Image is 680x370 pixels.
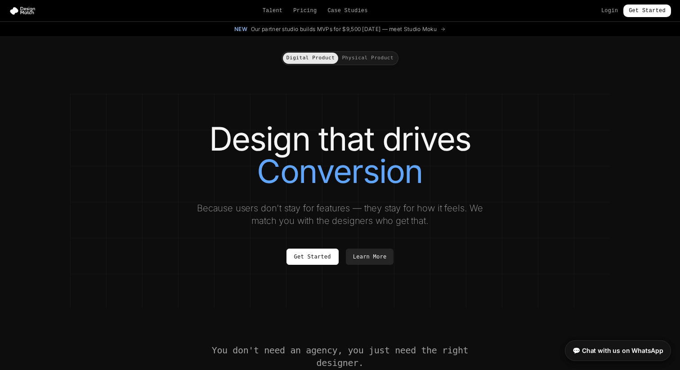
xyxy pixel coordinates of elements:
[210,344,470,369] h2: You don't need an agency, you just need the right designer.
[346,249,394,265] a: Learn More
[189,202,491,227] p: Because users don't stay for features — they stay for how it feels. We match you with the designe...
[327,7,367,14] a: Case Studies
[234,26,247,33] span: New
[293,7,317,14] a: Pricing
[257,155,423,187] span: Conversion
[251,26,437,33] span: Our partner studio builds MVPs for $9,500 [DATE] — meet Studio Moku
[283,53,339,64] button: Digital Product
[623,4,671,17] a: Get Started
[601,7,618,14] a: Login
[88,123,592,187] h1: Design that drives
[263,7,283,14] a: Talent
[286,249,339,265] a: Get Started
[9,6,40,15] img: Design Match
[565,340,671,361] a: 💬 Chat with us on WhatsApp
[338,53,397,64] button: Physical Product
